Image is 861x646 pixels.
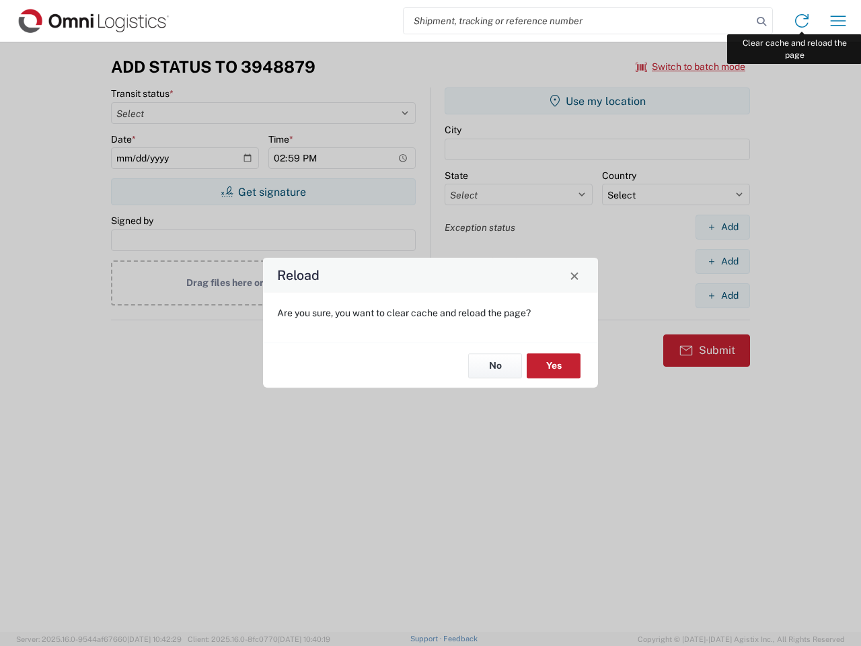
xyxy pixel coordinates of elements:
input: Shipment, tracking or reference number [404,8,752,34]
button: Yes [527,353,581,378]
button: No [468,353,522,378]
p: Are you sure, you want to clear cache and reload the page? [277,307,584,319]
h4: Reload [277,266,320,285]
button: Close [565,266,584,285]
